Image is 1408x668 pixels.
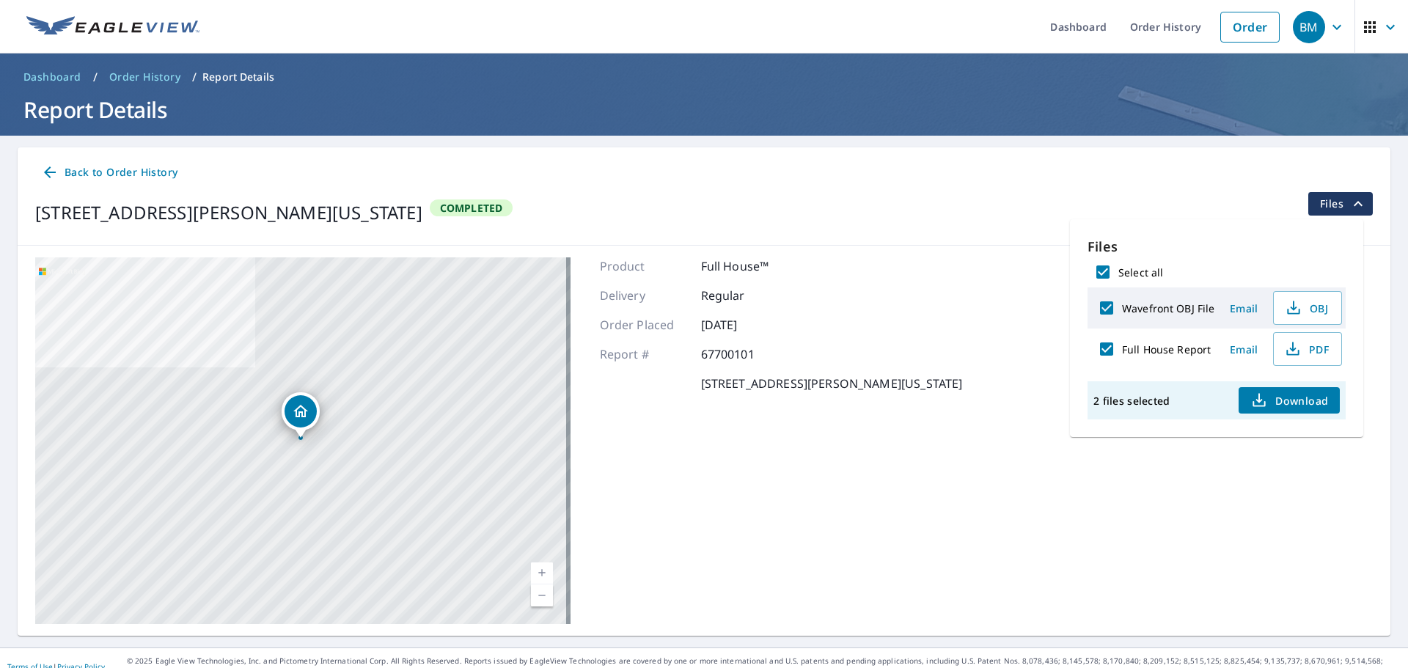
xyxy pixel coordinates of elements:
button: OBJ [1273,291,1342,325]
label: Select all [1118,265,1163,279]
div: Dropped pin, building 1, Residential property, 9817 Ritter Rd Oklahoma City, OK 73162 [282,392,320,438]
h1: Report Details [18,95,1390,125]
button: PDF [1273,332,1342,366]
p: Product [600,257,688,275]
span: Completed [431,201,512,215]
label: Full House Report [1122,342,1211,356]
span: Email [1226,301,1261,315]
p: [STREET_ADDRESS][PERSON_NAME][US_STATE] [701,375,963,392]
a: Dashboard [18,65,87,89]
p: 2 files selected [1093,394,1170,408]
span: Order History [109,70,180,84]
span: OBJ [1283,299,1330,317]
button: Email [1220,338,1267,361]
p: Regular [701,287,789,304]
nav: breadcrumb [18,65,1390,89]
span: Back to Order History [41,164,177,182]
button: Download [1239,387,1340,414]
p: Order Placed [600,316,688,334]
p: Report # [600,345,688,363]
span: Dashboard [23,70,81,84]
div: BM [1293,11,1325,43]
span: PDF [1283,340,1330,358]
a: Order [1220,12,1280,43]
span: Download [1250,392,1328,409]
a: Current Level 17, Zoom In [531,562,553,584]
p: Report Details [202,70,274,84]
a: Back to Order History [35,159,183,186]
p: Delivery [600,287,688,304]
label: Wavefront OBJ File [1122,301,1214,315]
button: filesDropdownBtn-67700101 [1308,192,1373,216]
p: [DATE] [701,316,789,334]
button: Email [1220,297,1267,320]
p: Full House™ [701,257,789,275]
p: 67700101 [701,345,789,363]
a: Order History [103,65,186,89]
span: Email [1226,342,1261,356]
div: [STREET_ADDRESS][PERSON_NAME][US_STATE] [35,199,422,226]
a: Current Level 17, Zoom Out [531,584,553,606]
span: Files [1320,195,1367,213]
img: EV Logo [26,16,199,38]
p: Files [1088,237,1346,257]
li: / [93,68,98,86]
li: / [192,68,197,86]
